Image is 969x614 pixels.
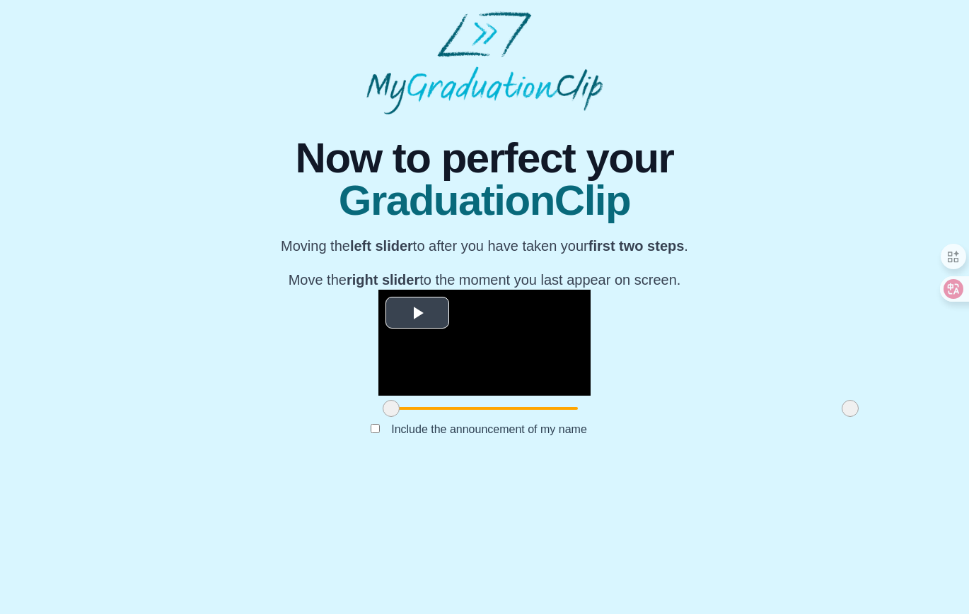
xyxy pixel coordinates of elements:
img: MyGraduationClip [366,11,603,114]
p: Move the to the moment you last appear on screen. [281,270,688,290]
div: Video Player [378,290,591,396]
span: GraduationClip [281,179,688,222]
button: Play Video [385,297,449,329]
span: Now to perfect your [281,137,688,179]
p: Moving the to after you have taken your . [281,236,688,256]
label: Include the announcement of my name [380,418,598,441]
b: right slider [347,272,419,288]
b: first two steps [588,238,685,254]
b: left slider [350,238,413,254]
